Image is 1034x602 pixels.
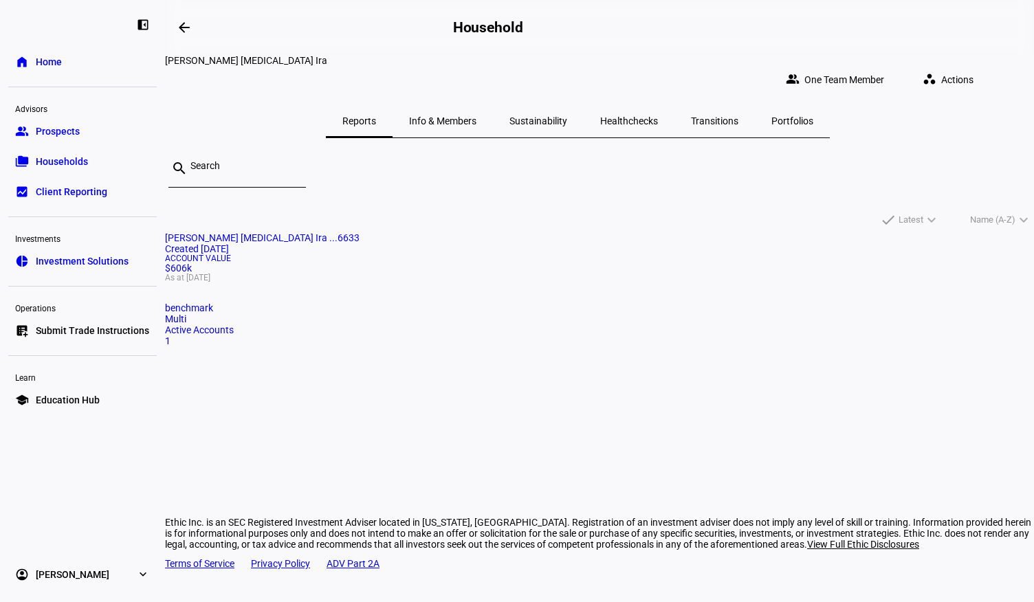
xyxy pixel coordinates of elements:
span: Info & Members [409,116,476,126]
span: Actions [941,66,973,93]
eth-mat-symbol: folder_copy [15,155,29,168]
eth-mat-symbol: left_panel_close [136,18,150,32]
div: Investments [8,228,157,247]
div: $606k [165,254,1034,282]
span: Lena Sradnick Inh Ira ...6633 [165,232,360,243]
div: Advisors [8,98,157,118]
h2: Household [453,19,523,36]
span: Transitions [691,116,738,126]
input: Search [190,160,295,171]
span: Education Hub [36,393,100,407]
eth-quick-actions: Actions [901,66,990,93]
a: Privacy Policy [251,558,310,569]
eth-mat-symbol: group [15,124,29,138]
mat-icon: done [880,212,896,228]
a: Terms of Service [165,558,234,569]
a: ADV Part 2A [327,558,379,569]
a: [PERSON_NAME] [MEDICAL_DATA] Ira ...6633Created [DATE]Account Value$606kAs at [DATE]benchmarkMult... [165,232,1034,346]
div: Operations [8,298,157,317]
span: Account Value [165,254,1034,263]
span: Portfolios [771,116,813,126]
div: Ethic Inc. is an SEC Registered Investment Adviser located in [US_STATE], [GEOGRAPHIC_DATA]. Regi... [165,517,1034,550]
span: Prospects [36,124,80,138]
a: pie_chartInvestment Solutions [8,247,157,275]
eth-mat-symbol: expand_more [136,568,150,581]
span: Client Reporting [36,185,107,199]
span: Sustainability [509,116,567,126]
mat-icon: search [171,160,188,177]
mat-icon: arrow_backwards [176,19,192,36]
span: Active Accounts [165,324,234,335]
mat-icon: workspaces [923,72,936,86]
eth-mat-symbol: list_alt_add [15,324,29,337]
button: One Team Member [775,66,901,93]
a: folder_copyHouseholds [8,148,157,175]
eth-mat-symbol: school [15,393,29,407]
span: Name (A-Z) [970,212,1015,228]
span: One Team Member [804,66,884,93]
span: Submit Trade Instructions [36,324,149,337]
span: Reports [342,116,376,126]
eth-mat-symbol: bid_landscape [15,185,29,199]
span: 1 [165,335,170,346]
a: bid_landscapeClient Reporting [8,178,157,205]
span: benchmark [165,302,213,313]
a: homeHome [8,48,157,76]
span: Latest [899,212,923,228]
mat-icon: group [786,72,800,86]
span: Healthchecks [600,116,658,126]
span: Multi [165,313,186,324]
eth-mat-symbol: pie_chart [15,254,29,268]
a: groupProspects [8,118,157,145]
span: Home [36,55,62,69]
span: [PERSON_NAME] [36,568,109,581]
span: As at [DATE] [165,274,1034,282]
eth-mat-symbol: home [15,55,29,69]
span: View Full Ethic Disclosures [807,539,919,550]
div: Lena Sradnick Inh Ira [165,55,990,66]
div: Created [DATE] [165,243,1034,254]
div: Learn [8,367,157,386]
button: Actions [912,66,990,93]
eth-mat-symbol: account_circle [15,568,29,581]
span: Households [36,155,88,168]
span: Investment Solutions [36,254,129,268]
